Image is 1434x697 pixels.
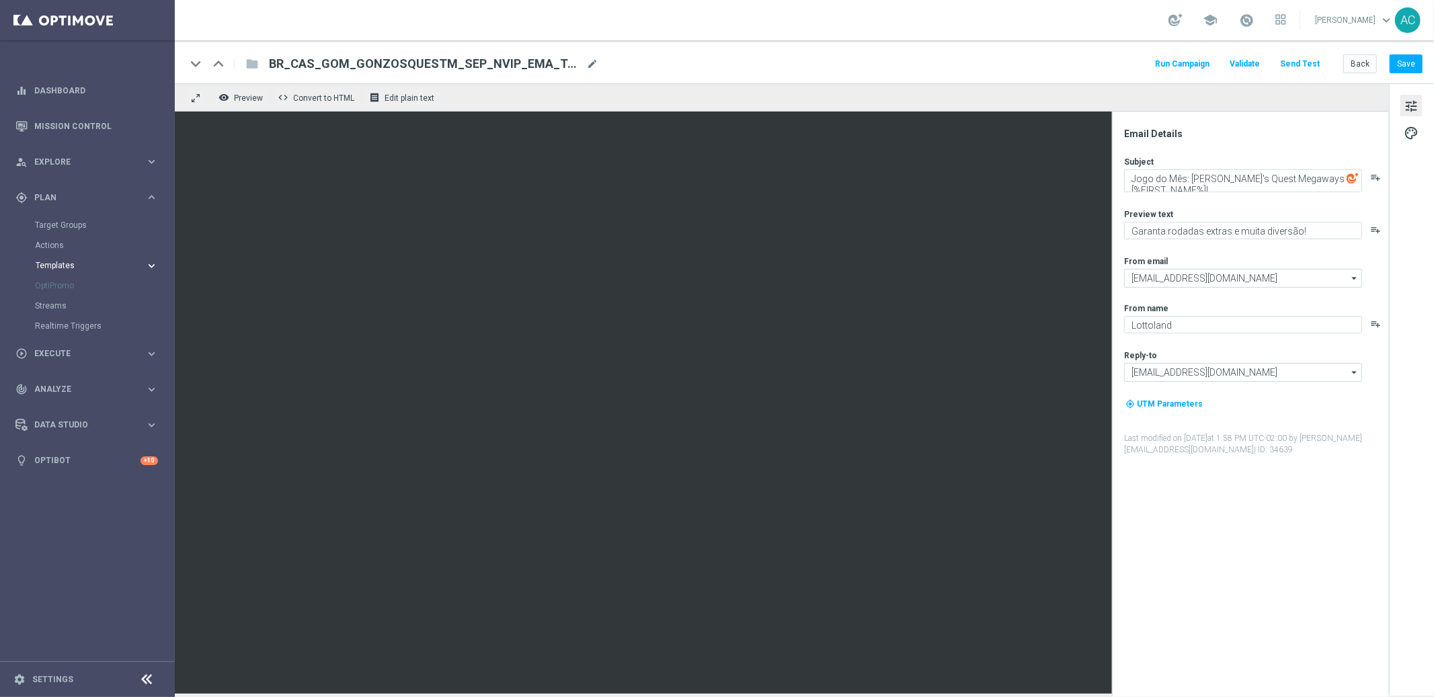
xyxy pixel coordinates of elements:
[15,157,159,167] button: person_search Explore keyboard_arrow_right
[1124,269,1362,288] input: Select
[15,121,159,132] div: Mission Control
[1370,172,1381,183] button: playlist_add
[1395,7,1421,33] div: AC
[35,321,140,331] a: Realtime Triggers
[15,384,159,395] button: track_changes Analyze keyboard_arrow_right
[1278,55,1322,73] button: Send Test
[15,108,158,144] div: Mission Control
[1370,319,1381,329] button: playlist_add
[15,455,159,466] button: lightbulb Optibot +10
[218,92,229,103] i: remove_red_eye
[1404,124,1419,142] span: palette
[278,92,288,103] span: code
[32,675,73,684] a: Settings
[15,347,145,360] div: Execute
[15,156,28,168] i: person_search
[234,93,263,103] span: Preview
[1230,59,1260,69] span: Validate
[145,259,158,272] i: keyboard_arrow_right
[1125,399,1135,409] i: my_location
[145,191,158,204] i: keyboard_arrow_right
[215,89,269,106] button: remove_red_eye Preview
[34,108,158,144] a: Mission Control
[274,89,360,106] button: code Convert to HTML
[145,383,158,396] i: keyboard_arrow_right
[1124,433,1388,456] label: Last modified on [DATE] at 1:58 PM UTC-02:00 by [PERSON_NAME][EMAIL_ADDRESS][DOMAIN_NAME]
[145,419,158,432] i: keyboard_arrow_right
[35,255,173,276] div: Templates
[269,56,581,72] span: BR_CAS_GOM_GONZOSQUESTM_SEP_NVIP_EMA_TAC_GM
[1254,445,1293,454] span: | ID: 34639
[15,192,159,203] button: gps_fixed Plan keyboard_arrow_right
[1390,54,1423,73] button: Save
[15,156,145,168] div: Explore
[34,158,145,166] span: Explore
[1124,363,1362,382] input: Select
[1124,209,1173,220] label: Preview text
[141,456,158,465] div: +10
[35,240,140,251] a: Actions
[35,276,173,296] div: OptiPromo
[15,348,159,359] button: play_circle_outline Execute keyboard_arrow_right
[1347,172,1359,184] img: optiGenie.svg
[1400,122,1422,143] button: palette
[1314,10,1395,30] a: [PERSON_NAME]keyboard_arrow_down
[1370,224,1381,235] button: playlist_add
[293,93,354,103] span: Convert to HTML
[1124,128,1388,140] div: Email Details
[34,443,141,479] a: Optibot
[34,73,158,108] a: Dashboard
[15,73,158,108] div: Dashboard
[385,93,434,103] span: Edit plain text
[1343,54,1377,73] button: Back
[15,383,145,395] div: Analyze
[1404,97,1419,115] span: tune
[1348,270,1361,287] i: arrow_drop_down
[35,260,159,271] button: Templates keyboard_arrow_right
[586,58,598,70] span: mode_edit
[34,385,145,393] span: Analyze
[1124,397,1204,411] button: my_location UTM Parameters
[35,215,173,235] div: Target Groups
[15,443,158,479] div: Optibot
[1124,303,1168,314] label: From name
[15,85,28,97] i: equalizer
[34,350,145,358] span: Execute
[34,421,145,429] span: Data Studio
[15,383,28,395] i: track_changes
[1400,95,1422,116] button: tune
[35,300,140,311] a: Streams
[369,92,380,103] i: receipt
[145,347,158,360] i: keyboard_arrow_right
[34,194,145,202] span: Plan
[1124,256,1168,267] label: From email
[15,192,28,204] i: gps_fixed
[15,419,159,430] button: Data Studio keyboard_arrow_right
[1124,157,1154,167] label: Subject
[1124,350,1157,361] label: Reply-to
[1348,364,1361,381] i: arrow_drop_down
[15,192,145,204] div: Plan
[13,673,26,686] i: settings
[1153,55,1211,73] button: Run Campaign
[366,89,440,106] button: receipt Edit plain text
[36,261,132,270] span: Templates
[35,235,173,255] div: Actions
[15,85,159,96] div: equalizer Dashboard
[15,419,145,431] div: Data Studio
[35,316,173,336] div: Realtime Triggers
[15,454,28,466] i: lightbulb
[35,296,173,316] div: Streams
[145,155,158,168] i: keyboard_arrow_right
[15,347,28,360] i: play_circle_outline
[1228,55,1262,73] button: Validate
